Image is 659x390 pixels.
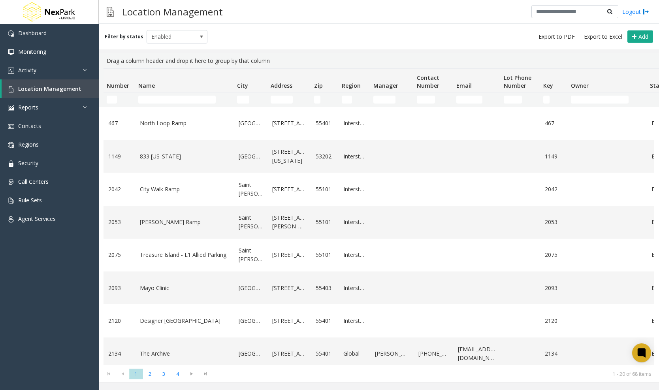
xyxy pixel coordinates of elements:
[540,92,568,107] td: Key Filter
[8,160,14,167] img: 'icon'
[622,8,649,16] a: Logout
[140,218,229,226] a: [PERSON_NAME] Ramp
[18,196,42,204] span: Rule Sets
[18,215,56,222] span: Agent Services
[343,349,365,358] a: Global
[545,119,563,128] a: 467
[501,92,540,107] td: Lot Phone Number Filter
[316,284,334,292] a: 55403
[643,8,649,16] img: logout
[543,96,550,104] input: Key Filter
[316,119,334,128] a: 55401
[414,92,453,107] td: Contact Number Filter
[200,371,211,377] span: Go to the last page
[272,147,306,165] a: [STREET_ADDRESS][US_STATE]
[239,246,263,264] a: Saint [PERSON_NAME]
[186,371,197,377] span: Go to the next page
[198,368,212,379] span: Go to the last page
[456,82,472,89] span: Email
[342,82,361,89] span: Region
[8,86,14,92] img: 'icon'
[147,30,195,43] span: Enabled
[18,29,47,37] span: Dashboard
[343,284,365,292] a: Interstate
[138,82,155,89] span: Name
[108,317,130,325] a: 2120
[584,33,622,41] span: Export to Excel
[8,179,14,185] img: 'icon'
[18,85,81,92] span: Location Management
[140,185,229,194] a: City Walk Ramp
[239,152,263,161] a: [GEOGRAPHIC_DATA]
[267,92,311,107] td: Address Filter
[535,31,578,42] button: Export to PDF
[18,122,41,130] span: Contacts
[342,96,352,104] input: Region Filter
[581,31,625,42] button: Export to Excel
[18,66,36,74] span: Activity
[271,82,292,89] span: Address
[140,317,229,325] a: Designer [GEOGRAPHIC_DATA]
[417,96,435,104] input: Contact Number Filter
[239,284,263,292] a: [GEOGRAPHIC_DATA]
[373,82,398,89] span: Manager
[239,317,263,325] a: [GEOGRAPHIC_DATA]
[316,218,334,226] a: 55101
[504,96,522,104] input: Lot Phone Number Filter
[135,92,234,107] td: Name Filter
[140,152,229,161] a: 833 [US_STATE]
[370,92,414,107] td: Manager Filter
[272,185,306,194] a: [STREET_ADDRESS]
[538,33,575,41] span: Export to PDF
[568,92,647,107] td: Owner Filter
[108,218,130,226] a: 2053
[108,119,130,128] a: 467
[272,284,306,292] a: [STREET_ADDRESS]
[8,123,14,130] img: 'icon'
[545,218,563,226] a: 2053
[108,349,130,358] a: 2134
[8,105,14,111] img: 'icon'
[8,68,14,74] img: 'icon'
[272,317,306,325] a: [STREET_ADDRESS]
[171,369,185,379] span: Page 4
[375,349,409,358] a: [PERSON_NAME]
[140,284,229,292] a: Mayo Clinic
[343,152,365,161] a: Interstate
[140,251,229,259] a: Treasure Island - L1 Allied Parking
[343,119,365,128] a: Interstate
[571,82,589,89] span: Owner
[314,82,323,89] span: Zip
[108,152,130,161] a: 1149
[99,68,659,365] div: Data table
[18,178,49,185] span: Call Centers
[545,251,563,259] a: 2075
[314,96,320,104] input: Zip Filter
[108,284,130,292] a: 2093
[239,119,263,128] a: [GEOGRAPHIC_DATA]
[316,317,334,325] a: 55401
[343,185,365,194] a: Interstate
[185,368,198,379] span: Go to the next page
[107,2,114,21] img: pageIcon
[108,251,130,259] a: 2075
[18,48,46,55] span: Monitoring
[104,92,135,107] td: Number Filter
[108,185,130,194] a: 2042
[237,82,248,89] span: City
[343,251,365,259] a: Interstate
[456,96,482,104] input: Email Filter
[543,82,553,89] span: Key
[8,198,14,204] img: 'icon'
[8,142,14,148] img: 'icon'
[272,119,306,128] a: [STREET_ADDRESS]
[316,251,334,259] a: 55101
[545,349,563,358] a: 2134
[107,82,129,89] span: Number
[627,30,653,43] button: Add
[140,119,229,128] a: North Loop Ramp
[418,349,448,358] a: [PHONE_NUMBER]
[2,79,99,98] a: Location Management
[18,104,38,111] span: Reports
[239,181,263,198] a: Saint [PERSON_NAME]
